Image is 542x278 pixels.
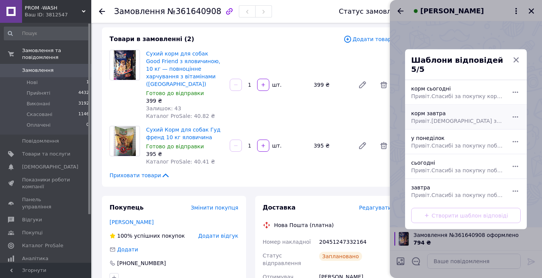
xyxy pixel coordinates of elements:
div: завтра [408,180,507,202]
span: 3192 [78,100,89,107]
span: Додати відгук [198,233,238,239]
span: 1 [86,79,89,86]
div: 395 ₴ [146,150,224,158]
div: [PHONE_NUMBER] [116,259,167,267]
div: 399 ₴ [146,97,224,105]
img: Сухий Корм для собак Гуд френд 10 кг яловичина [114,126,136,156]
span: Виконані [27,100,50,107]
div: шт. [270,81,282,89]
span: Видалити [376,77,391,92]
div: корм завтра [408,106,507,127]
span: Прийняті [27,90,50,97]
span: Покупець [110,204,144,211]
span: Каталог ProSale: 40.82 ₴ [146,113,215,119]
div: 20451247332164 [318,235,393,249]
span: Оплачені [27,122,51,129]
span: Товари в замовленні (2) [110,35,194,43]
img: Сухий корм для собак Good Friend з яловичиною, 10 кг — повноцінне харчування з вітамінами (Румунія) [114,50,136,80]
span: Привіт.[DEMOGRAPHIC_DATA] за покупку корму завтра відправимо [411,117,504,124]
a: Сухий Корм для собак Гуд френд 10 кг яловичина [146,127,221,140]
span: 100% [117,233,132,239]
span: Привіт.Спасибі за покупку побутової хімії завтра відправимо [411,191,504,199]
div: корм сьогодні [408,81,507,103]
span: Додати товар [343,35,391,43]
div: 399 ₴ [311,79,352,90]
div: у понеділок [408,131,507,152]
span: Замовлення [114,7,165,16]
span: Відгуки [22,216,42,223]
span: Статус відправлення [263,253,301,266]
span: Аналітика [22,255,48,262]
span: Замовлення [22,67,54,74]
div: Заплановано [319,252,362,261]
span: Каталог ProSale: 40.41 ₴ [146,159,215,165]
span: Доставка [263,204,296,211]
span: 1146 [78,111,89,118]
span: Редагувати [359,205,391,211]
span: Номер накладної [263,239,311,245]
span: Готово до відправки [146,90,204,96]
span: Нові [27,79,38,86]
a: Редагувати [355,77,370,92]
span: Готово до відправки [146,143,204,149]
div: успішних покупок [110,232,185,240]
span: Додати [117,246,138,253]
span: Панель управління [22,196,70,210]
span: Товари та послуги [22,151,70,157]
span: 0 [86,122,89,129]
div: 395 ₴ [311,140,352,151]
span: Покупці [22,229,43,236]
a: Сухий корм для собак Good Friend з яловичиною, 10 кг — повноцінне харчування з вітамінами ([GEOGR... [146,51,220,87]
a: Редагувати [355,138,370,153]
input: Пошук [4,27,90,40]
span: Скасовані [27,111,52,118]
span: Замовлення та повідомлення [22,47,91,61]
div: Повернутися назад [99,8,105,15]
span: Показники роботи компанії [22,176,70,190]
div: Нова Пошта (платна) [272,221,336,229]
span: Змінити покупця [191,205,238,211]
span: №361640908 [167,7,221,16]
a: [PERSON_NAME] [110,219,154,225]
div: сьогодні [408,156,507,177]
span: Залишок: 43 [146,105,181,111]
div: Статус замовлення [339,8,409,15]
span: Повідомлення [22,138,59,145]
span: Каталог ProSale [22,242,63,249]
span: Шаблони відповідей 5/5 [411,55,512,73]
div: шт. [270,142,282,149]
span: 4432 [78,90,89,97]
span: PROM -WASH [25,5,82,11]
div: Ваш ID: 3812547 [25,11,91,18]
span: Привіт.Спасибі за покупку побутової хімії сьогодні відправимо [411,166,504,174]
span: Приховати товари [110,172,170,179]
span: Привіт.Спасибі за покупку побутової хіміїу понеділок відправимо [411,141,504,149]
span: Видалити [376,138,391,153]
span: Привіт.Спасибі за покупку корму сьогодні відправимо [411,92,504,100]
span: [DEMOGRAPHIC_DATA] [22,164,78,170]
